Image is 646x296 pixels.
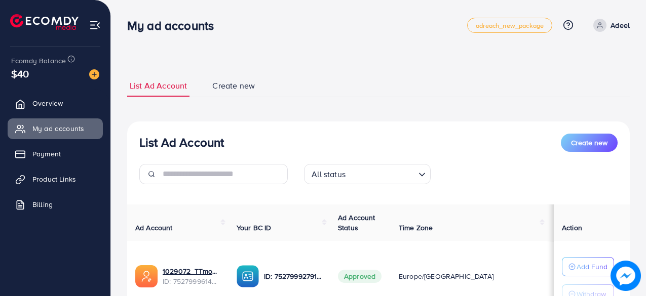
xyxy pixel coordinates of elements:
a: Billing [8,194,103,215]
span: Overview [32,98,63,108]
a: Adeel [589,19,630,32]
span: Approved [338,270,382,283]
span: My ad accounts [32,123,84,134]
span: ID: 7527999614847467521 [163,276,220,286]
img: ic-ba-acc.ded83a64.svg [237,265,259,287]
a: Payment [8,144,103,164]
img: image [89,69,99,79]
div: Search for option [304,164,431,184]
img: image [611,261,641,291]
span: Ecomdy Balance [11,56,66,66]
h3: My ad accounts [127,18,222,33]
span: Product Links [32,174,76,184]
span: Europe/[GEOGRAPHIC_DATA] [399,271,493,281]
a: My ad accounts [8,118,103,139]
span: Create new [571,138,607,148]
span: All status [310,167,348,182]
span: adreach_new_package [476,22,544,29]
a: Product Links [8,169,103,189]
span: Payment [32,149,61,159]
span: List Ad Account [130,80,187,92]
button: Add Fund [562,257,614,276]
div: <span class='underline'>1029072_TTmonigrow_1752749004212</span></br>7527999614847467521 [163,266,220,287]
p: Add Fund [577,261,607,273]
p: ID: 7527999279103574032 [264,270,322,282]
img: ic-ads-acc.e4c84228.svg [135,265,158,287]
h3: List Ad Account [139,135,224,150]
span: Time Zone [399,223,433,233]
input: Search for option [349,165,414,182]
a: 1029072_TTmonigrow_1752749004212 [163,266,220,276]
img: logo [10,14,79,30]
span: Billing [32,199,53,209]
span: Ad Account Status [338,213,375,233]
span: Ad Account [135,223,173,233]
a: adreach_new_package [467,18,552,33]
span: Your BC ID [237,223,272,233]
img: menu [89,19,101,31]
span: Create new [212,80,255,92]
button: Create new [561,134,618,152]
span: Action [562,223,582,233]
span: $40 [11,66,29,81]
p: Adeel [611,19,630,31]
a: Overview [8,93,103,113]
